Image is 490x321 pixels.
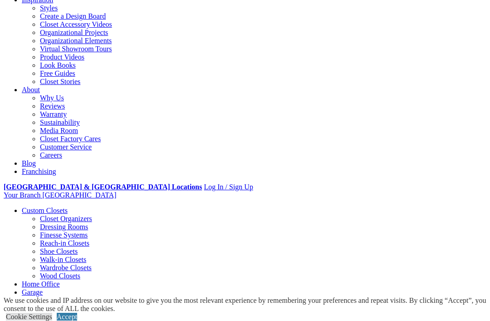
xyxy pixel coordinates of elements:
[40,119,80,126] a: Sustainability
[40,256,86,263] a: Walk-in Closets
[6,313,52,321] a: Cookie Settings
[22,86,40,94] a: About
[22,168,56,175] a: Franchising
[42,191,116,199] span: [GEOGRAPHIC_DATA]
[40,102,65,110] a: Reviews
[40,37,112,44] a: Organizational Elements
[40,151,62,159] a: Careers
[22,207,68,214] a: Custom Closets
[40,61,76,69] a: Look Books
[40,272,80,280] a: Wood Closets
[40,135,101,143] a: Closet Factory Cares
[40,12,106,20] a: Create a Design Board
[40,110,67,118] a: Warranty
[40,4,58,12] a: Styles
[40,223,88,231] a: Dressing Rooms
[40,78,80,85] a: Closet Stories
[40,247,78,255] a: Shoe Closets
[40,127,78,134] a: Media Room
[22,280,60,288] a: Home Office
[4,191,40,199] span: Your Branch
[22,288,43,296] a: Garage
[40,239,89,247] a: Reach-in Closets
[40,29,108,36] a: Organizational Projects
[57,313,77,321] a: Accept
[4,191,117,199] a: Your Branch [GEOGRAPHIC_DATA]
[40,20,112,28] a: Closet Accessory Videos
[40,231,88,239] a: Finesse Systems
[204,183,253,191] a: Log In / Sign Up
[40,264,92,272] a: Wardrobe Closets
[40,94,64,102] a: Why Us
[4,183,202,191] a: [GEOGRAPHIC_DATA] & [GEOGRAPHIC_DATA] Locations
[40,45,112,53] a: Virtual Showroom Tours
[40,143,92,151] a: Customer Service
[40,53,84,61] a: Product Videos
[4,296,490,313] div: We use cookies and IP address on our website to give you the most relevant experience by remember...
[40,215,92,222] a: Closet Organizers
[40,69,75,77] a: Free Guides
[22,159,36,167] a: Blog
